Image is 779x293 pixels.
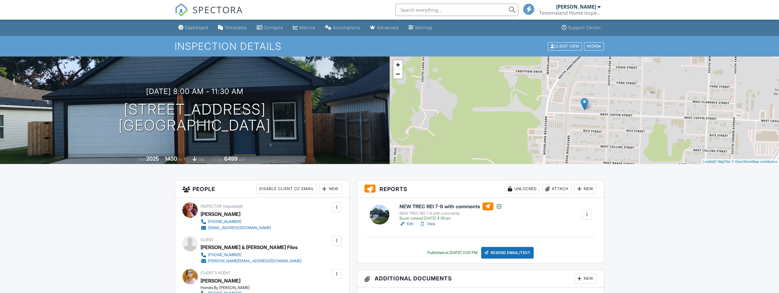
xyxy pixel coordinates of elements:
div: [PHONE_NUMBER] [208,252,241,257]
span: sq.ft. [239,157,246,162]
a: Advanced [368,22,401,33]
a: Support Center [559,22,603,33]
span: Client [201,237,214,242]
div: New [319,184,342,194]
a: [EMAIL_ADDRESS][DOMAIN_NAME] [201,225,271,231]
div: More [584,42,604,50]
div: 2025 [146,155,159,162]
div: [PERSON_NAME] & [PERSON_NAME] Files [201,243,298,252]
a: SPECTORA [175,8,243,21]
h3: Reports [357,180,604,198]
span: Lot Size [210,157,223,162]
div: NEW TREC REI 7-6 with comments [399,211,502,216]
div: Disable Client CC Email [256,184,317,194]
a: Metrics [290,22,318,33]
a: Zoom in [393,60,403,69]
input: Search everything... [395,4,518,16]
div: [PHONE_NUMBER] [208,219,241,224]
a: Settings [406,22,435,33]
a: © OpenStreetMap contributors [732,160,777,163]
div: 1430 [165,155,177,162]
span: (requested) [223,204,243,209]
a: [PERSON_NAME] [201,276,240,285]
div: Published at [DATE] 3:00 PM [427,250,477,255]
a: Contacts [254,22,286,33]
div: Dashboard [185,25,208,30]
div: | [702,159,779,164]
h1: [STREET_ADDRESS] [GEOGRAPHIC_DATA] [119,101,271,134]
a: Leaflet [703,160,713,163]
h1: Inspection Details [175,41,605,52]
h3: [DATE] 8:00 am - 11:30 am [146,87,243,96]
div: Buyer viewed [DATE] 4:39 pm [399,216,502,221]
h3: People [175,180,349,198]
span: Client's Agent [201,271,231,275]
div: [PERSON_NAME] [556,4,596,10]
a: Templates [216,22,249,33]
h3: Additional Documents [357,270,604,287]
div: Support Center [568,25,601,30]
span: SPECTORA [193,3,243,16]
div: Unlocked [505,184,540,194]
a: Zoom out [393,69,403,79]
div: [PERSON_NAME] [201,209,240,219]
span: sq. ft. [178,157,187,162]
a: © MapTiler [714,160,731,163]
div: Advanced [377,25,399,30]
a: [PHONE_NUMBER] [201,219,271,225]
a: Edit [399,221,413,227]
div: Attach [542,184,572,194]
span: slab [198,157,204,162]
div: Client View [548,42,582,50]
div: New [574,184,597,194]
span: Built [138,157,145,162]
div: Automations [333,25,360,30]
div: Resend Email/Text [481,247,534,259]
h6: NEW TREC REI 7-6 with comments [399,202,502,210]
a: Client View [547,44,583,48]
a: Dashboard [176,22,211,33]
a: NEW TREC REI 7-6 with comments NEW TREC REI 7-6 with comments Buyer viewed [DATE] 4:39 pm [399,202,502,221]
div: Homes By [PERSON_NAME] [201,285,276,290]
div: Contacts [264,25,283,30]
div: Templates [224,25,247,30]
div: Metrics [299,25,315,30]
a: View [419,221,435,227]
div: New [574,274,597,283]
span: Inspector [201,204,222,209]
div: Settings [415,25,433,30]
div: Texomaland Home Inspections License # 7358 [539,10,601,16]
a: [PERSON_NAME][EMAIL_ADDRESS][DOMAIN_NAME] [201,258,302,264]
div: [PERSON_NAME][EMAIL_ADDRESS][DOMAIN_NAME] [208,259,302,264]
a: Automations (Basic) [323,22,363,33]
div: [EMAIL_ADDRESS][DOMAIN_NAME] [208,225,271,230]
div: 6499 [224,155,238,162]
a: [PHONE_NUMBER] [201,252,302,258]
img: The Best Home Inspection Software - Spectora [175,3,188,17]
